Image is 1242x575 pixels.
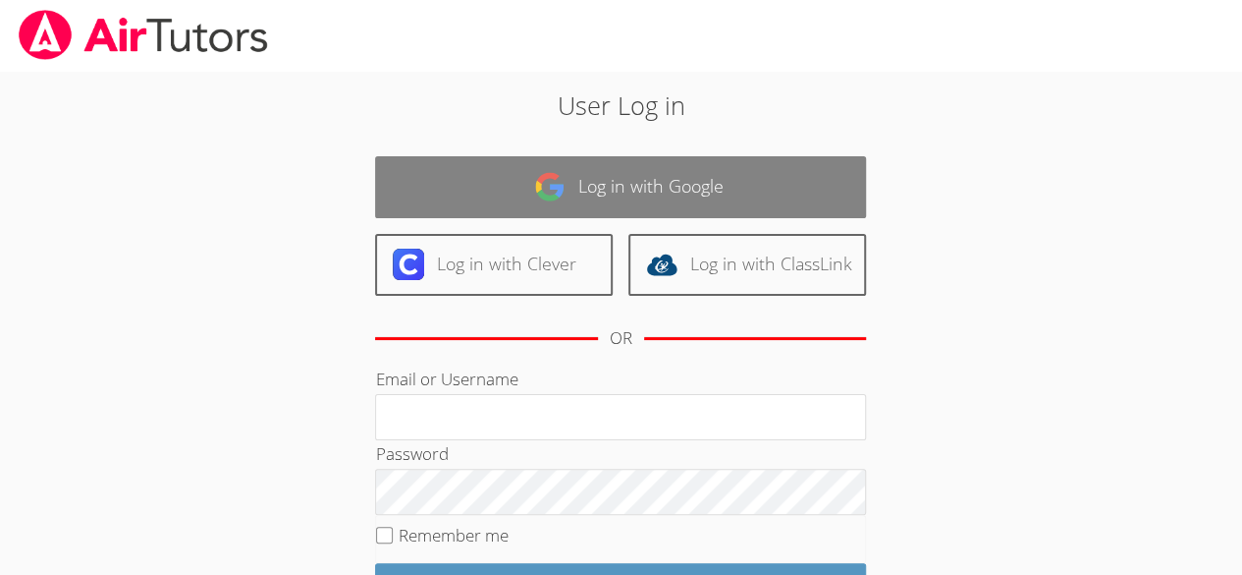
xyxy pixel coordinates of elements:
img: airtutors_banner-c4298cdbf04f3fff15de1276eac7730deb9818008684d7c2e4769d2f7ddbe033.png [17,10,270,60]
img: clever-logo-6eab21bc6e7a338710f1a6ff85c0baf02591cd810cc4098c63d3a4b26e2feb20.svg [393,249,424,280]
a: Log in with ClassLink [628,234,866,296]
label: Remember me [399,524,509,546]
h2: User Log in [286,86,956,124]
img: classlink-logo-d6bb404cc1216ec64c9a2012d9dc4662098be43eaf13dc465df04b49fa7ab582.svg [646,249,677,280]
label: Email or Username [375,368,517,390]
img: google-logo-50288ca7cdecda66e5e0955fdab243c47b7ad437acaf1139b6f446037453330a.svg [534,171,566,202]
a: Log in with Clever [375,234,613,296]
a: Log in with Google [375,156,866,218]
label: Password [375,442,448,465]
div: OR [610,324,632,353]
